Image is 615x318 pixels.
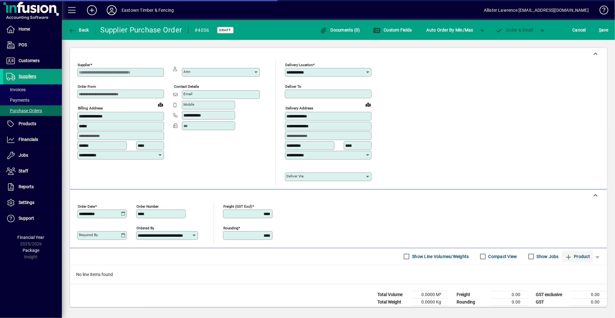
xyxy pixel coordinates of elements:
[101,25,182,35] div: Supplier Purchase Order
[3,53,62,69] a: Customers
[223,226,238,230] mat-label: Rounding
[496,28,533,32] span: Order & Email
[19,200,34,205] span: Settings
[223,204,252,208] mat-label: Freight (GST excl)
[535,253,559,260] label: Show Jobs
[19,137,38,142] span: Financials
[122,5,174,15] div: Eastown Timber & Fencing
[570,306,607,313] td: 0.00
[320,28,360,32] span: Documents (0)
[562,251,593,262] button: Product
[374,291,411,298] td: Total Volume
[3,22,62,37] a: Home
[318,24,362,36] button: Documents (0)
[3,95,62,105] a: Payments
[19,27,30,32] span: Home
[411,298,449,306] td: 0.0000 Kg
[285,63,313,67] mat-label: Delivery Location
[78,204,95,208] mat-label: Order date
[570,298,607,306] td: 0.00
[487,253,517,260] label: Compact View
[68,28,89,32] span: Back
[62,24,96,36] app-page-header-button: Back
[19,121,36,126] span: Products
[565,252,590,261] span: Product
[195,25,209,35] div: #4056
[183,70,190,74] mat-label: Attn
[3,132,62,147] a: Financials
[454,298,491,306] td: Rounding
[597,24,610,36] button: Save
[19,153,28,158] span: Jobs
[67,24,91,36] button: Back
[3,37,62,53] a: POS
[492,24,536,36] button: Order & Email
[6,87,26,92] span: Invoices
[3,211,62,226] a: Support
[491,291,528,298] td: 0.00
[78,84,96,89] mat-label: Order from
[285,84,301,89] mat-label: Deliver To
[102,5,122,16] button: Profile
[374,298,411,306] td: Total Weight
[19,42,27,47] span: POS
[156,100,166,109] a: View on map
[3,105,62,116] a: Purchase Orders
[19,184,34,189] span: Reports
[599,28,601,32] span: S
[424,24,476,36] button: Auto Order By Min/Max
[363,100,373,109] a: View on map
[3,84,62,95] a: Invoices
[136,226,154,230] mat-label: Ordered by
[533,291,570,298] td: GST exclusive
[373,28,412,32] span: Custom Fields
[3,116,62,132] a: Products
[573,25,586,35] span: Cancel
[427,25,473,35] span: Auto Order By Min/Max
[533,306,570,313] td: GST inclusive
[136,204,159,208] mat-label: Order number
[19,74,36,79] span: Suppliers
[3,163,62,179] a: Staff
[599,25,609,35] span: ave
[78,63,90,67] mat-label: Supplier
[82,5,102,16] button: Add
[411,291,449,298] td: 0.0000 M³
[3,195,62,210] a: Settings
[19,216,34,221] span: Support
[18,235,45,240] span: Financial Year
[70,265,607,284] div: No line items found
[372,24,414,36] button: Custom Fields
[454,291,491,298] td: Freight
[183,92,192,96] mat-label: Email
[286,174,303,178] mat-label: Deliver via
[6,98,29,103] span: Payments
[79,233,98,237] mat-label: Required by
[6,108,42,113] span: Purchase Orders
[491,298,528,306] td: 0.00
[533,298,570,306] td: GST
[183,102,194,107] mat-label: Mobile
[220,28,231,32] span: Draft
[3,148,62,163] a: Jobs
[570,291,607,298] td: 0.00
[411,253,469,260] label: Show Line Volumes/Weights
[3,179,62,195] a: Reports
[23,248,39,253] span: Package
[484,5,589,15] div: Allister Lawrence [EMAIL_ADDRESS][DOMAIN_NAME]
[571,24,588,36] button: Cancel
[595,1,607,21] a: Knowledge Base
[19,168,28,173] span: Staff
[19,58,40,63] span: Customers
